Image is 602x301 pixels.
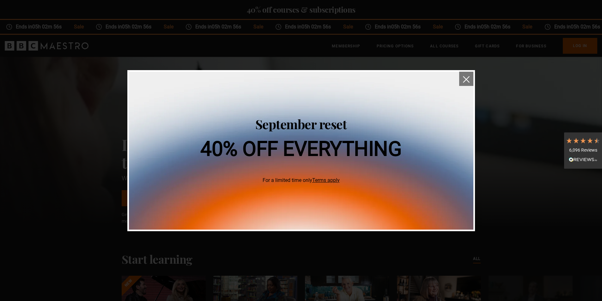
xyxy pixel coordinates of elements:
div: 6,096 ReviewsRead All Reviews [564,132,602,169]
span: September reset [255,116,347,132]
div: 4.7 Stars [566,137,600,144]
img: 40% off everything [129,72,473,230]
h1: 40% off everything [200,139,402,159]
div: Read All Reviews [566,156,600,164]
span: For a limited time only [200,177,402,184]
button: close [459,72,473,86]
a: Terms apply [312,177,340,183]
div: 6,096 Reviews [566,147,600,154]
img: REVIEWS.io [569,157,597,162]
